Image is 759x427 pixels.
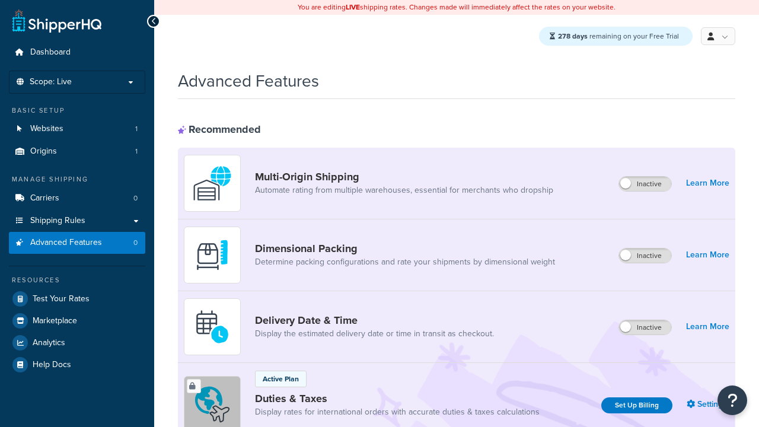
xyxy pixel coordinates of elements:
a: Learn More [686,175,729,192]
a: Carriers0 [9,187,145,209]
a: Automate rating from multiple warehouses, essential for merchants who dropship [255,184,553,196]
a: Learn More [686,318,729,335]
a: Settings [687,396,729,413]
a: Display the estimated delivery date or time in transit as checkout. [255,328,494,340]
a: Websites1 [9,118,145,140]
span: Websites [30,124,63,134]
b: LIVE [346,2,360,12]
span: 1 [135,124,138,134]
label: Inactive [619,320,671,334]
li: Origins [9,141,145,162]
h1: Advanced Features [178,69,319,93]
a: Delivery Date & Time [255,314,494,327]
span: Analytics [33,338,65,348]
span: Advanced Features [30,238,102,248]
a: Display rates for international orders with accurate duties & taxes calculations [255,406,540,418]
a: Test Your Rates [9,288,145,310]
span: 0 [133,238,138,248]
a: Analytics [9,332,145,353]
span: Dashboard [30,47,71,58]
a: Multi-Origin Shipping [255,170,553,183]
a: Determine packing configurations and rate your shipments by dimensional weight [255,256,555,268]
a: Dashboard [9,42,145,63]
span: Marketplace [33,316,77,326]
label: Inactive [619,177,671,191]
span: Help Docs [33,360,71,370]
a: Duties & Taxes [255,392,540,405]
button: Open Resource Center [717,385,747,415]
li: Carriers [9,187,145,209]
div: Recommended [178,123,261,136]
li: Advanced Features [9,232,145,254]
label: Inactive [619,248,671,263]
li: Websites [9,118,145,140]
strong: 278 days [558,31,588,42]
span: 0 [133,193,138,203]
span: Shipping Rules [30,216,85,226]
a: Shipping Rules [9,210,145,232]
p: Active Plan [263,374,299,384]
img: gfkeb5ejjkALwAAAABJRU5ErkJggg== [192,306,233,348]
span: Origins [30,146,57,157]
div: Basic Setup [9,106,145,116]
a: Learn More [686,247,729,263]
span: Scope: Live [30,77,72,87]
a: Advanced Features0 [9,232,145,254]
a: Help Docs [9,354,145,375]
a: Set Up Billing [601,397,672,413]
img: WatD5o0RtDAAAAAElFTkSuQmCC [192,162,233,204]
img: DTVBYsAAAAAASUVORK5CYII= [192,234,233,276]
span: 1 [135,146,138,157]
div: Resources [9,275,145,285]
span: remaining on your Free Trial [558,31,679,42]
a: Marketplace [9,310,145,332]
a: Origins1 [9,141,145,162]
span: Carriers [30,193,59,203]
span: Test Your Rates [33,294,90,304]
div: Manage Shipping [9,174,145,184]
a: Dimensional Packing [255,242,555,255]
